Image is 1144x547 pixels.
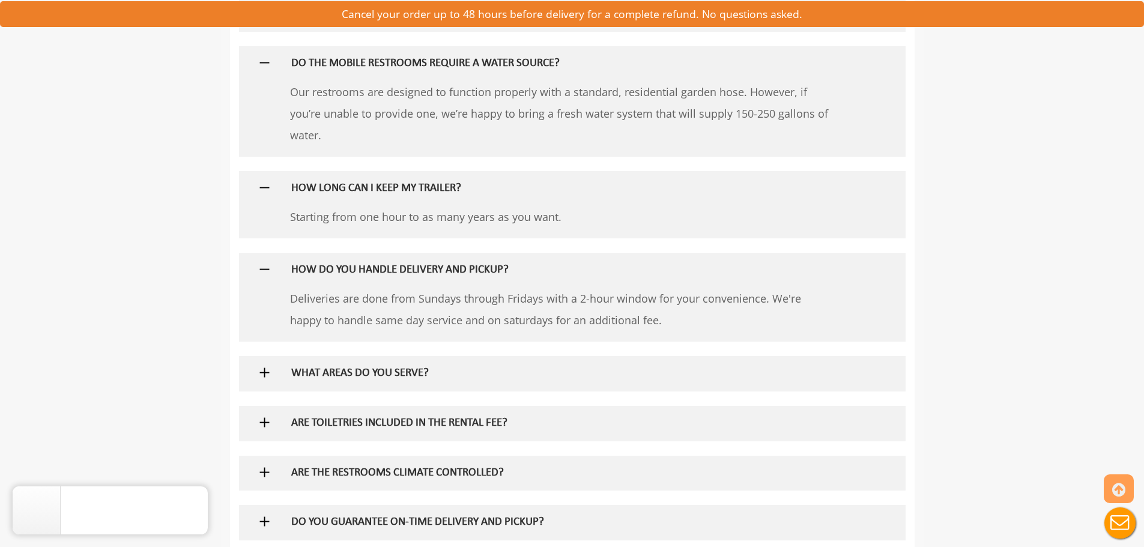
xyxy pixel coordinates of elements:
[290,81,834,146] p: Our restrooms are designed to function properly with a standard, residential garden hose. However...
[291,58,814,70] h5: DO THE MOBILE RESTROOMS REQUIRE A WATER SOURCE?
[257,514,272,529] img: plus icon sign
[257,415,272,430] img: plus icon sign
[257,262,272,277] img: plus icon sign
[291,183,814,195] h5: HOW LONG CAN I KEEP MY TRAILER?
[290,288,834,331] p: Deliveries are done from Sundays through Fridays with a 2-hour window for your convenience. We're...
[291,417,814,430] h5: ARE TOILETRIES INCLUDED IN THE RENTAL FEE?
[291,367,814,380] h5: WHAT AREAS DO YOU SERVE?
[257,180,272,195] img: plus icon sign
[257,465,272,480] img: plus icon sign
[291,467,814,480] h5: ARE THE RESTROOMS CLIMATE CONTROLLED?
[290,206,834,228] p: Starting from one hour to as many years as you want.
[291,264,814,277] h5: HOW DO YOU HANDLE DELIVERY AND PICKUP?
[257,365,272,380] img: plus icon sign
[291,516,814,529] h5: DO YOU GUARANTEE ON-TIME DELIVERY AND PICKUP?
[257,55,272,70] img: plus icon sign
[1096,499,1144,547] button: Live Chat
